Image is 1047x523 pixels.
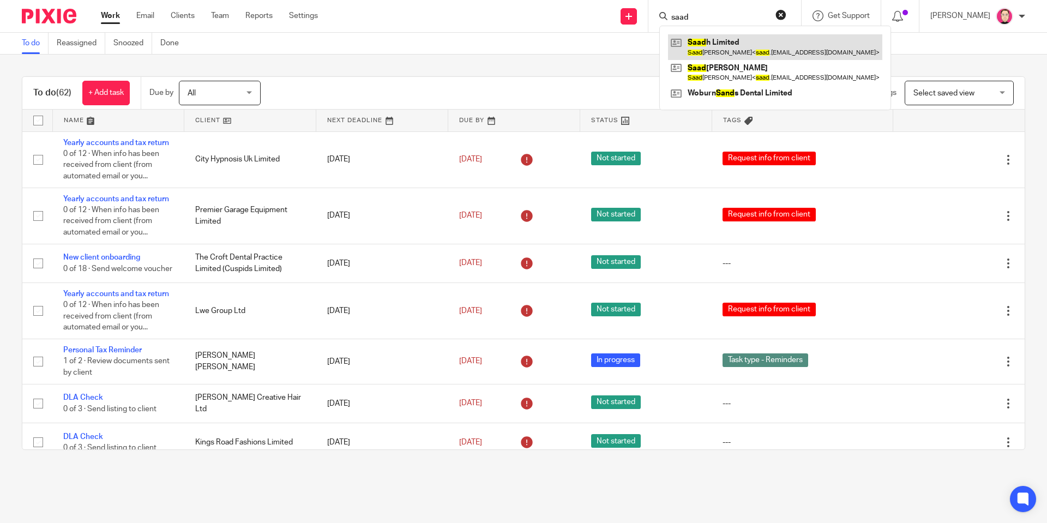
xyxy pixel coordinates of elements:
td: [PERSON_NAME] Creative Hair Ltd [184,384,316,423]
span: Request info from client [723,208,816,221]
a: Done [160,33,187,54]
span: [DATE] [459,212,482,219]
span: Select saved view [913,89,974,97]
h1: To do [33,87,71,99]
span: 0 of 12 · When info has been received from client (from automated email or you... [63,302,159,332]
td: The Croft Dental Practice Limited (Cuspids Limited) [184,244,316,282]
span: All [188,89,196,97]
span: Tags [723,117,742,123]
a: DLA Check [63,394,103,401]
a: Clients [171,10,195,21]
a: Settings [289,10,318,21]
span: Not started [591,434,641,448]
p: [PERSON_NAME] [930,10,990,21]
span: [DATE] [459,438,482,446]
span: 0 of 3 · Send listing to client [63,444,157,452]
a: Snoozed [113,33,152,54]
a: + Add task [82,81,130,105]
img: Pixie [22,9,76,23]
a: Email [136,10,154,21]
img: Bradley%20-%20Pink.png [996,8,1013,25]
p: Due by [149,87,173,98]
a: Yearly accounts and tax return [63,195,169,203]
td: Lwe Group Ltd [184,283,316,339]
a: Reports [245,10,273,21]
a: Reassigned [57,33,105,54]
span: Request info from client [723,303,816,316]
span: In progress [591,353,640,367]
td: [DATE] [316,188,448,244]
span: [DATE] [459,155,482,163]
td: Premier Garage Equipment Limited [184,188,316,244]
a: Yearly accounts and tax return [63,290,169,298]
a: DLA Check [63,433,103,441]
td: [DATE] [316,339,448,384]
td: City Hypnosis Uk Limited [184,131,316,188]
span: Not started [591,395,641,409]
span: Not started [591,152,641,165]
a: Team [211,10,229,21]
td: [DATE] [316,384,448,423]
a: Yearly accounts and tax return [63,139,169,147]
span: Get Support [828,12,870,20]
span: Not started [591,255,641,269]
div: --- [723,398,882,409]
span: [DATE] [459,307,482,315]
input: Search [670,13,768,23]
span: (62) [56,88,71,97]
button: Clear [775,9,786,20]
td: Kings Road Fashions Limited [184,423,316,461]
span: Not started [591,303,641,316]
span: 1 of 2 · Review documents sent by client [63,358,170,377]
span: 0 of 3 · Send listing to client [63,405,157,413]
span: 0 of 12 · When info has been received from client (from automated email or you... [63,150,159,180]
td: [DATE] [316,423,448,461]
div: --- [723,258,882,269]
span: [DATE] [459,358,482,365]
a: New client onboarding [63,254,140,261]
td: [DATE] [316,283,448,339]
td: [PERSON_NAME] [PERSON_NAME] [184,339,316,384]
span: [DATE] [459,400,482,407]
a: Personal Tax Reminder [63,346,142,354]
span: Task type - Reminders [723,353,808,367]
a: Work [101,10,120,21]
td: [DATE] [316,131,448,188]
div: --- [723,437,882,448]
span: [DATE] [459,260,482,267]
span: 0 of 18 · Send welcome voucher [63,265,172,273]
a: To do [22,33,49,54]
span: Request info from client [723,152,816,165]
span: Not started [591,208,641,221]
td: [DATE] [316,244,448,282]
span: 0 of 12 · When info has been received from client (from automated email or you... [63,206,159,236]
